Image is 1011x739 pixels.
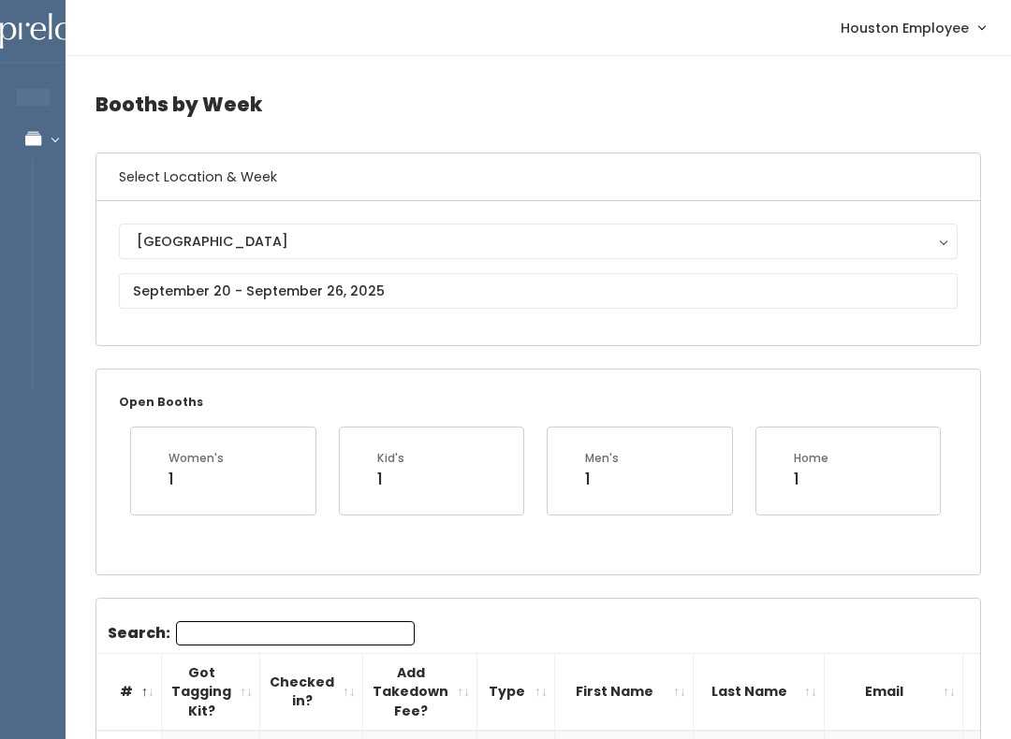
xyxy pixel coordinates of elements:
[822,7,1004,48] a: Houston Employee
[260,653,363,731] th: Checked in?: activate to sort column ascending
[585,450,619,467] div: Men's
[137,231,940,252] div: [GEOGRAPHIC_DATA]
[794,467,828,491] div: 1
[119,394,203,410] small: Open Booths
[108,621,415,645] label: Search:
[95,79,981,130] h4: Booths by Week
[168,450,224,467] div: Women's
[477,653,555,731] th: Type: activate to sort column ascending
[377,467,404,491] div: 1
[96,153,980,201] h6: Select Location & Week
[119,273,958,309] input: September 20 - September 26, 2025
[363,653,477,731] th: Add Takedown Fee?: activate to sort column ascending
[176,621,415,645] input: Search:
[555,653,694,731] th: First Name: activate to sort column ascending
[694,653,825,731] th: Last Name: activate to sort column ascending
[794,450,828,467] div: Home
[168,467,224,491] div: 1
[841,18,969,38] span: Houston Employee
[162,653,260,731] th: Got Tagging Kit?: activate to sort column ascending
[96,653,162,731] th: #: activate to sort column descending
[119,224,958,259] button: [GEOGRAPHIC_DATA]
[825,653,963,731] th: Email: activate to sort column ascending
[585,467,619,491] div: 1
[377,450,404,467] div: Kid's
